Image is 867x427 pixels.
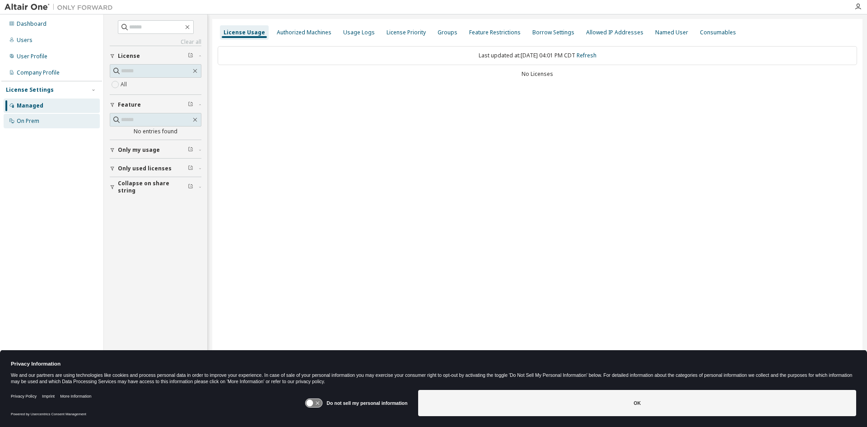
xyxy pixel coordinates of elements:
div: Dashboard [17,20,47,28]
button: Feature [110,95,201,115]
div: No entries found [110,128,201,135]
div: License Usage [224,29,265,36]
span: License [118,52,140,60]
div: Groups [438,29,457,36]
span: Clear filter [188,52,193,60]
div: No Licenses [218,70,857,78]
span: Collapse on share string [118,180,188,194]
div: Managed [17,102,43,109]
button: Only my usage [110,140,201,160]
div: License Priority [387,29,426,36]
span: Clear filter [188,165,193,172]
div: License Settings [6,86,54,94]
label: All [121,79,129,90]
div: Feature Restrictions [469,29,521,36]
span: Only my usage [118,146,160,154]
span: Clear filter [188,183,193,191]
button: License [110,46,201,66]
div: Allowed IP Addresses [586,29,643,36]
button: Only used licenses [110,159,201,178]
span: Clear filter [188,146,193,154]
div: Authorized Machines [277,29,331,36]
div: Usage Logs [343,29,375,36]
span: Clear filter [188,101,193,108]
img: Altair One [5,3,117,12]
div: Company Profile [17,69,60,76]
span: Only used licenses [118,165,172,172]
div: Users [17,37,33,44]
div: Consumables [700,29,736,36]
button: Collapse on share string [110,177,201,197]
span: Feature [118,101,141,108]
a: Refresh [577,52,597,59]
div: User Profile [17,53,47,60]
div: On Prem [17,117,39,125]
a: Clear all [110,38,201,46]
div: Borrow Settings [532,29,574,36]
div: Named User [655,29,688,36]
div: Last updated at: [DATE] 04:01 PM CDT [218,46,857,65]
